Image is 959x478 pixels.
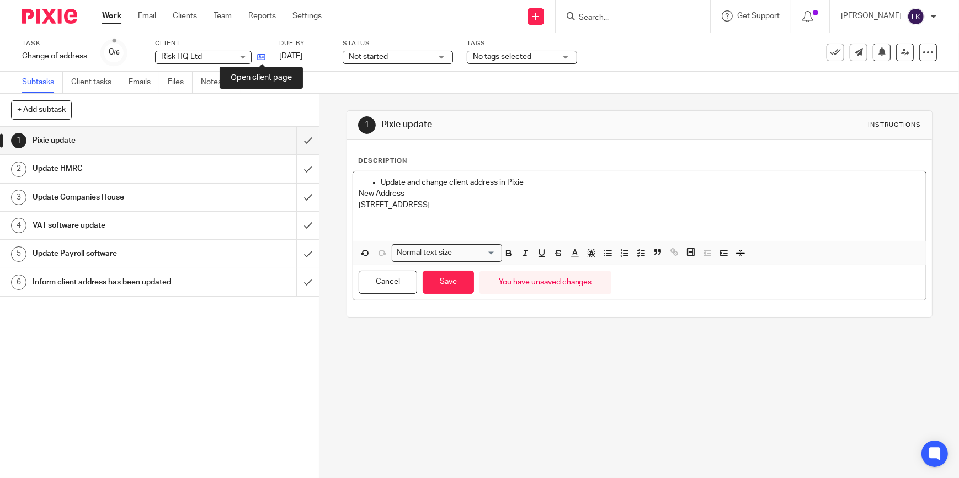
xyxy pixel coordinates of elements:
label: Status [343,39,453,48]
div: 4 [11,218,26,233]
input: Search for option [456,247,496,259]
button: + Add subtask [11,100,72,119]
label: Tags [467,39,577,48]
img: Pixie [22,9,77,24]
span: Risk HQ Ltd [161,53,202,61]
h1: Pixie update [381,119,663,131]
div: 1 [11,133,26,148]
p: [STREET_ADDRESS] [359,200,920,211]
a: Email [138,10,156,22]
span: [DATE] [279,52,302,60]
p: Update and change client address in Pixie [381,177,920,188]
a: Team [214,10,232,22]
a: Notes (0) [201,72,241,93]
a: Emails [129,72,159,93]
a: Client tasks [71,72,120,93]
label: Due by [279,39,329,48]
div: 5 [11,246,26,262]
span: Normal text size [395,247,455,259]
input: Search [578,13,677,23]
p: [PERSON_NAME] [841,10,902,22]
div: You have unsaved changes [479,271,611,294]
p: Description [358,157,407,165]
div: 2 [11,162,26,177]
span: Not started [349,53,388,61]
label: Task [22,39,87,48]
small: /6 [114,50,120,56]
button: Cancel [359,271,417,294]
a: Work [102,10,121,22]
a: Files [168,72,193,93]
h1: Inform client address has been updated [33,274,201,291]
a: Clients [173,10,197,22]
div: Instructions [868,121,921,130]
a: Subtasks [22,72,63,93]
h1: Update HMRC [33,160,201,177]
label: Client [155,39,265,48]
div: 3 [11,190,26,205]
div: 6 [11,275,26,290]
h1: VAT software update [33,217,201,234]
div: 1 [358,116,376,134]
span: Get Support [737,12,780,20]
a: Audit logs [249,72,292,93]
a: Reports [248,10,276,22]
div: 0 [109,46,120,58]
div: Search for option [392,244,502,261]
span: No tags selected [473,53,531,61]
h1: Update Companies House [33,189,201,206]
button: Save [423,271,474,294]
p: New Address [359,188,920,199]
img: svg%3E [907,8,925,25]
div: Change of address [22,51,87,62]
h1: Update Payroll software [33,245,201,262]
a: Settings [292,10,322,22]
h1: Pixie update [33,132,201,149]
